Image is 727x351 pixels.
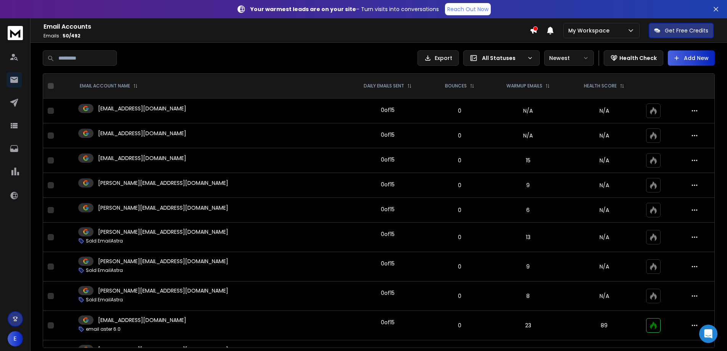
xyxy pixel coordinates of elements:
button: Get Free Credits [649,23,714,38]
p: Get Free Credits [665,27,708,34]
td: 6 [489,198,567,223]
p: [PERSON_NAME][EMAIL_ADDRESS][DOMAIN_NAME] [98,287,228,294]
p: Health Check [619,54,657,62]
p: [PERSON_NAME][EMAIL_ADDRESS][DOMAIN_NAME] [98,204,228,212]
td: N/A [489,123,567,148]
td: 9 [489,252,567,281]
p: Sold EmailAstra [86,297,123,303]
p: 0 [435,322,484,329]
p: [PERSON_NAME][EMAIL_ADDRESS][DOMAIN_NAME] [98,179,228,187]
p: N/A [572,233,637,241]
p: Reach Out Now [447,5,488,13]
p: All Statuses [482,54,524,62]
p: 0 [435,132,484,139]
div: 0 of 15 [381,181,395,188]
p: email aster 6.0 [86,326,121,332]
p: [EMAIL_ADDRESS][DOMAIN_NAME] [98,154,186,162]
p: [EMAIL_ADDRESS][DOMAIN_NAME] [98,129,186,137]
div: 0 of 15 [381,289,395,297]
p: DAILY EMAILS SENT [364,83,404,89]
p: 0 [435,263,484,270]
button: Health Check [604,50,663,66]
p: 0 [435,107,484,115]
p: Sold EmailAstra [86,267,123,273]
p: [EMAIL_ADDRESS][DOMAIN_NAME] [98,316,186,324]
div: Open Intercom Messenger [699,325,717,343]
p: My Workspace [568,27,613,34]
p: N/A [572,132,637,139]
p: 0 [435,181,484,189]
p: 0 [435,206,484,214]
p: BOUNCES [445,83,467,89]
p: N/A [572,263,637,270]
div: EMAIL ACCOUNT NAME [80,83,138,89]
button: E [8,331,23,346]
td: 9 [489,173,567,198]
p: 0 [435,233,484,241]
td: 8 [489,281,567,311]
strong: Your warmest leads are on your site [250,5,356,13]
td: 23 [489,311,567,340]
td: 13 [489,223,567,252]
p: WARMUP EMAILS [506,83,542,89]
p: 0 [435,292,484,300]
div: 0 of 15 [381,260,395,267]
div: 0 of 15 [381,230,395,238]
button: Add New [668,50,715,66]
p: [PERSON_NAME][EMAIL_ADDRESS][DOMAIN_NAME] [98,257,228,265]
div: 0 of 15 [381,205,395,213]
button: Newest [544,50,594,66]
h1: Email Accounts [44,22,530,31]
p: N/A [572,292,637,300]
td: 89 [567,311,641,340]
p: 0 [435,157,484,164]
a: Reach Out Now [445,3,491,15]
p: N/A [572,181,637,189]
p: [PERSON_NAME][EMAIL_ADDRESS][DOMAIN_NAME] [98,228,228,236]
div: 0 of 15 [381,106,395,114]
div: 0 of 15 [381,156,395,163]
td: N/A [489,99,567,123]
p: Emails : [44,33,530,39]
img: logo [8,26,23,40]
button: Export [418,50,459,66]
p: [EMAIL_ADDRESS][DOMAIN_NAME] [98,105,186,112]
p: HEALTH SCORE [584,83,617,89]
div: 0 of 15 [381,319,395,326]
td: 15 [489,148,567,173]
span: 50 / 492 [63,32,81,39]
p: – Turn visits into conversations [250,5,439,13]
p: N/A [572,157,637,164]
div: 0 of 15 [381,131,395,139]
p: N/A [572,107,637,115]
p: N/A [572,206,637,214]
p: Sold EmailAstra [86,238,123,244]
